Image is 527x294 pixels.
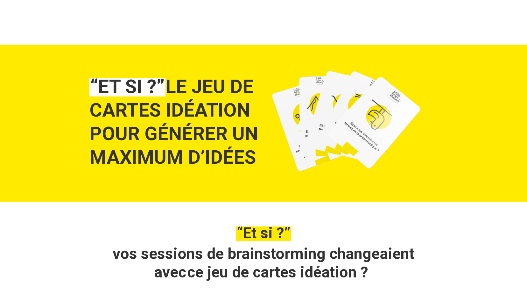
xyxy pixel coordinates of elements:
img: jeu cartes et si idéation [250,61,438,186]
em: ce jeu de cartes idéation ? [186,263,369,281]
strong: vos sessions de brainstorming changeaient avec [113,245,414,281]
em: “Et si ?” [236,224,291,242]
em: “ET SI ?” [89,75,165,98]
strong: LE JEU DE CARTES IDÉATION POUR GÉNÉRER UN MAXIMUM D’IDÉES [89,75,258,169]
